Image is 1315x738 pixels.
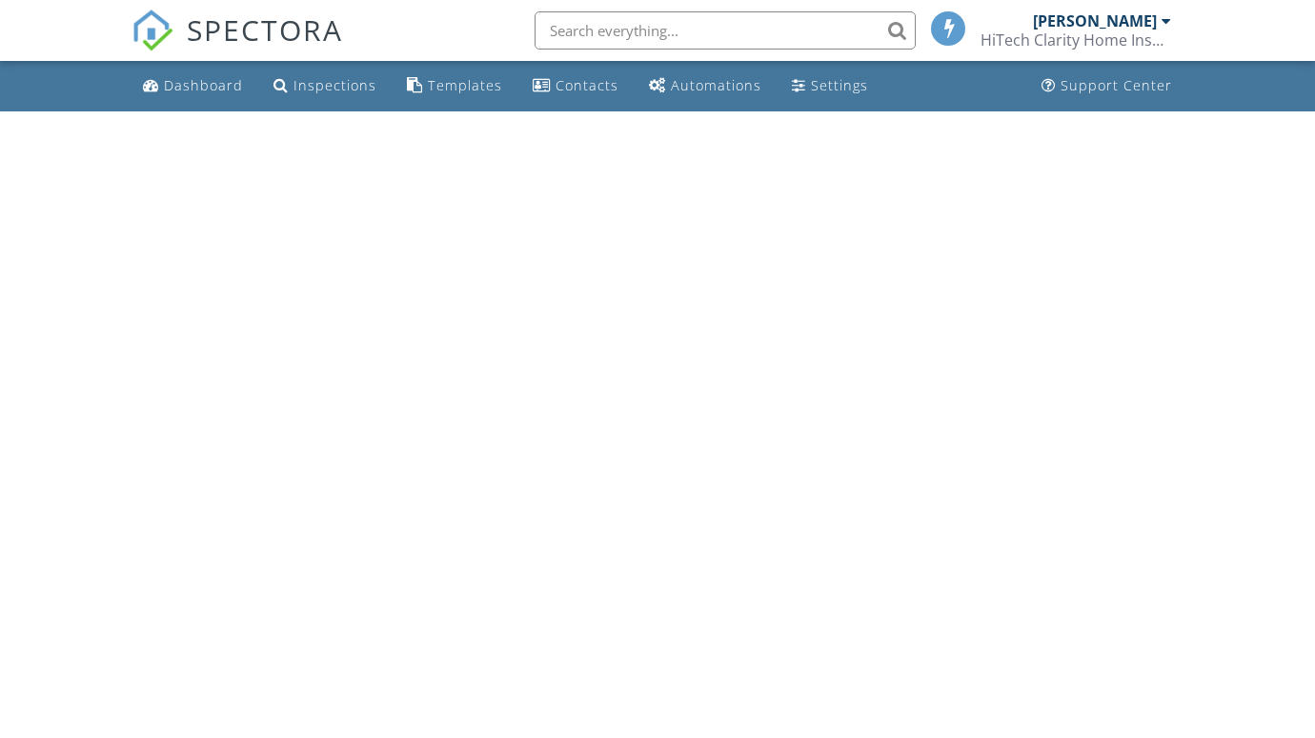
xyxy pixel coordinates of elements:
[525,69,626,104] a: Contacts
[535,11,916,50] input: Search everything...
[641,69,769,104] a: Automations (Basic)
[671,76,761,94] div: Automations
[811,76,868,94] div: Settings
[135,69,251,104] a: Dashboard
[187,10,343,50] span: SPECTORA
[428,76,502,94] div: Templates
[1033,11,1157,30] div: [PERSON_NAME]
[784,69,876,104] a: Settings
[131,10,173,51] img: The Best Home Inspection Software - Spectora
[293,76,376,94] div: Inspections
[131,26,343,66] a: SPECTORA
[266,69,384,104] a: Inspections
[556,76,618,94] div: Contacts
[981,30,1171,50] div: HiTech Clarity Home Inspections
[1061,76,1172,94] div: Support Center
[399,69,510,104] a: Templates
[1034,69,1180,104] a: Support Center
[164,76,243,94] div: Dashboard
